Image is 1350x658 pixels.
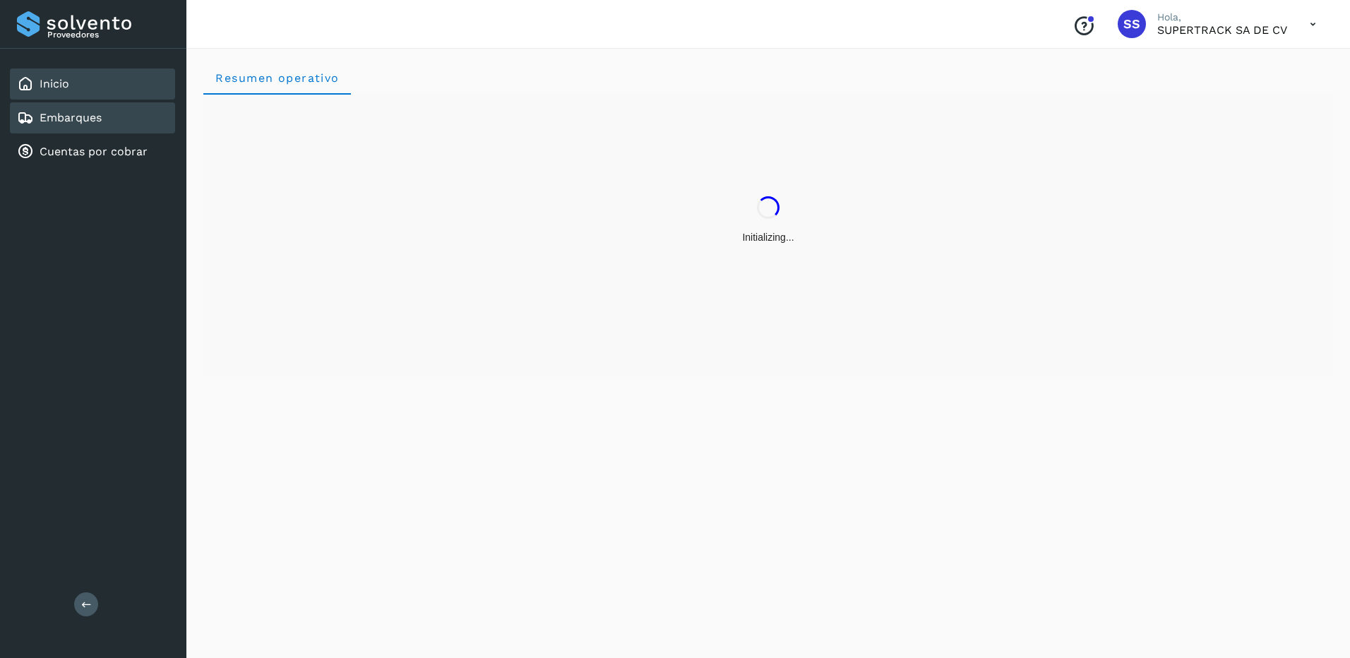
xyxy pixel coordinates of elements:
[10,136,175,167] div: Cuentas por cobrar
[40,145,148,158] a: Cuentas por cobrar
[40,111,102,124] a: Embarques
[215,71,340,85] span: Resumen operativo
[47,30,169,40] p: Proveedores
[10,102,175,133] div: Embarques
[1157,11,1287,23] p: Hola,
[1157,23,1287,37] p: SUPERTRACK SA DE CV
[40,77,69,90] a: Inicio
[10,68,175,100] div: Inicio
